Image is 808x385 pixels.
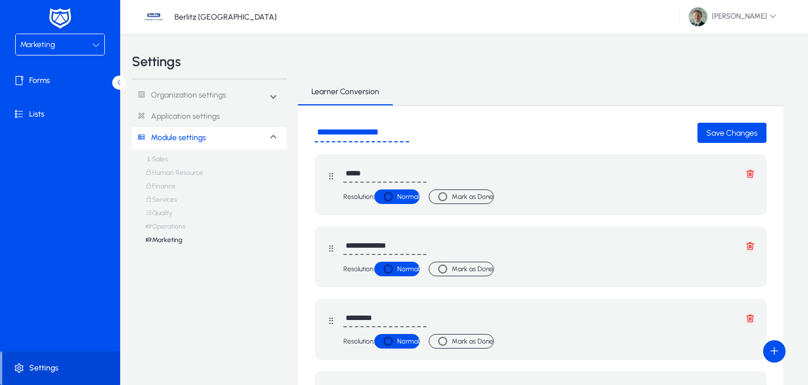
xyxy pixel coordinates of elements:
[175,12,277,22] p: Berlitz [GEOGRAPHIC_DATA]
[145,182,176,196] a: Finance
[46,7,74,30] img: white-logo.png
[697,123,766,143] button: Save Changes
[706,128,757,138] span: Save Changes
[145,196,177,209] a: Services
[145,169,203,182] a: Human Resource
[2,109,122,120] span: Lists
[326,171,343,204] i: Button that displays a tooltip that drag this stage form group
[311,88,379,96] span: Learner Conversion
[145,236,182,249] a: Marketing
[343,189,503,204] label: Resolution:
[452,336,493,347] label: Mark as Done
[326,243,343,276] i: Button that displays a tooltip that drag this stage form group
[397,191,419,202] label: Normal
[680,7,786,27] button: [PERSON_NAME]
[20,40,55,49] span: Marketing
[343,334,503,349] label: Resolution:
[2,64,122,98] a: Forms
[145,209,172,222] a: Quality
[132,128,206,149] a: Module settings
[397,263,419,275] label: Normal
[688,7,777,26] span: [PERSON_NAME]
[143,6,164,27] img: 37.jpg
[2,98,122,131] a: Lists
[145,155,168,169] a: Sales
[132,85,226,106] a: Organization settings
[145,222,185,236] a: Operations
[397,336,419,347] label: Normal
[326,316,343,349] i: Button that displays a tooltip that drag this stage form group
[2,363,120,374] span: Settings
[688,7,708,26] img: 81.jpg
[452,191,493,202] label: Mark as Done
[132,55,181,68] h3: Settings
[132,106,287,127] a: Application settings
[132,150,287,258] div: Module settings
[452,263,493,275] label: Mark as Done
[343,262,503,276] label: Resolution:
[132,84,287,106] mat-expansion-panel-header: Organization settings
[132,127,287,150] mat-expansion-panel-header: Module settings
[2,75,122,86] span: Forms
